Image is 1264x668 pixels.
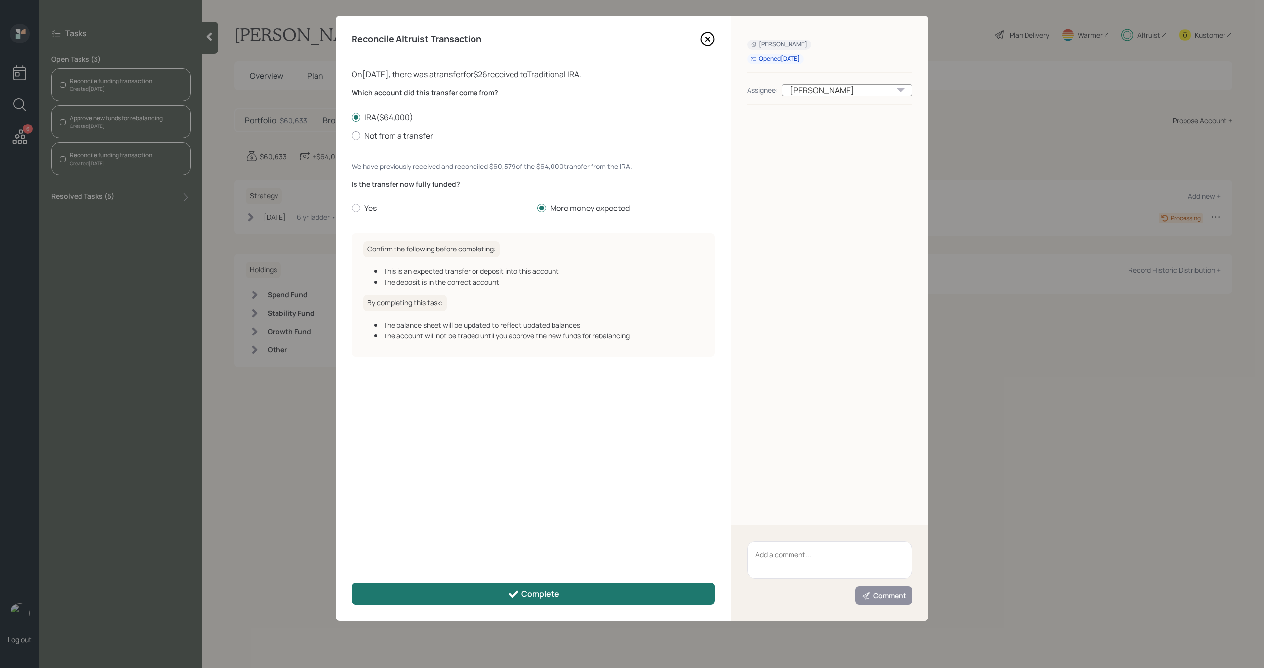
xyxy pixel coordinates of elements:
[383,331,703,341] div: The account will not be traded until you approve the new funds for rebalancing
[855,586,912,605] button: Comment
[352,68,715,80] div: On [DATE] , there was a transfer for $26 received to Traditional IRA .
[508,588,559,600] div: Complete
[352,161,715,171] div: We have previously received and reconciled $60,579 of the $64,000 transfer from the IRA .
[782,84,912,96] div: [PERSON_NAME]
[751,55,800,63] div: Opened [DATE]
[383,266,703,276] div: This is an expected transfer or deposit into this account
[751,41,807,49] div: [PERSON_NAME]
[363,295,447,311] h6: By completing this task:
[352,34,481,44] h4: Reconcile Altruist Transaction
[352,88,715,98] label: Which account did this transfer come from?
[352,583,715,605] button: Complete
[862,591,906,601] div: Comment
[352,112,715,123] label: IRA ( $64,000 )
[383,277,703,287] div: The deposit is in the correct account
[383,320,703,330] div: The balance sheet will be updated to reflect updated balances
[363,241,500,257] h6: Confirm the following before completing:
[352,130,715,141] label: Not from a transfer
[537,203,715,213] label: More money expected
[352,203,529,213] label: Yes
[747,85,778,95] div: Assignee:
[352,179,715,189] label: Is the transfer now fully funded?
